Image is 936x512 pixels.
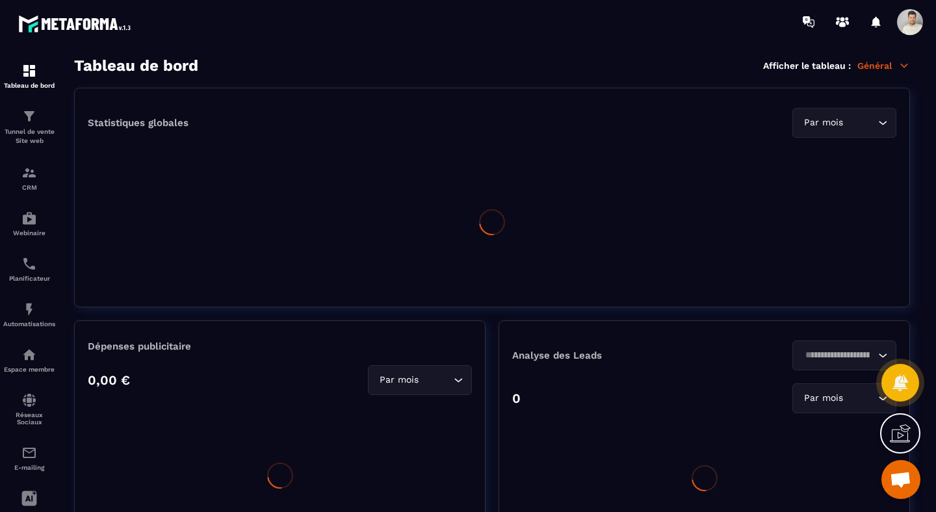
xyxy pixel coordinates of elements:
input: Search for option [421,373,450,387]
div: Search for option [792,383,896,413]
p: Webinaire [3,229,55,237]
p: Espace membre [3,366,55,373]
p: Tableau de bord [3,82,55,89]
div: Ouvrir le chat [881,460,920,499]
div: Search for option [368,365,472,395]
p: E-mailing [3,464,55,471]
a: formationformationTunnel de vente Site web [3,99,55,155]
img: formation [21,63,37,79]
div: Search for option [792,340,896,370]
input: Search for option [801,348,875,363]
a: automationsautomationsEspace membre [3,337,55,383]
img: automations [21,301,37,317]
img: formation [21,109,37,124]
a: social-networksocial-networkRéseaux Sociaux [3,383,55,435]
a: emailemailE-mailing [3,435,55,481]
span: Par mois [801,116,846,130]
a: formationformationCRM [3,155,55,201]
h3: Tableau de bord [74,57,198,75]
img: automations [21,347,37,363]
img: scheduler [21,256,37,272]
input: Search for option [846,116,875,130]
a: formationformationTableau de bord [3,53,55,99]
p: 0,00 € [88,372,130,388]
p: Automatisations [3,320,55,327]
input: Search for option [846,391,875,405]
span: Par mois [801,391,846,405]
p: Dépenses publicitaire [88,340,472,352]
a: automationsautomationsWebinaire [3,201,55,246]
img: automations [21,211,37,226]
p: Tunnel de vente Site web [3,127,55,146]
p: CRM [3,184,55,191]
span: Par mois [376,373,421,387]
a: automationsautomationsAutomatisations [3,292,55,337]
div: Search for option [792,108,896,138]
p: Analyse des Leads [512,350,705,361]
p: Réseaux Sociaux [3,411,55,426]
img: logo [18,12,135,36]
a: schedulerschedulerPlanificateur [3,246,55,292]
p: Afficher le tableau : [763,60,851,71]
img: email [21,445,37,461]
p: Planificateur [3,275,55,282]
img: social-network [21,392,37,408]
p: 0 [512,390,521,406]
img: formation [21,165,37,181]
p: Statistiques globales [88,117,188,129]
p: Général [857,60,910,71]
